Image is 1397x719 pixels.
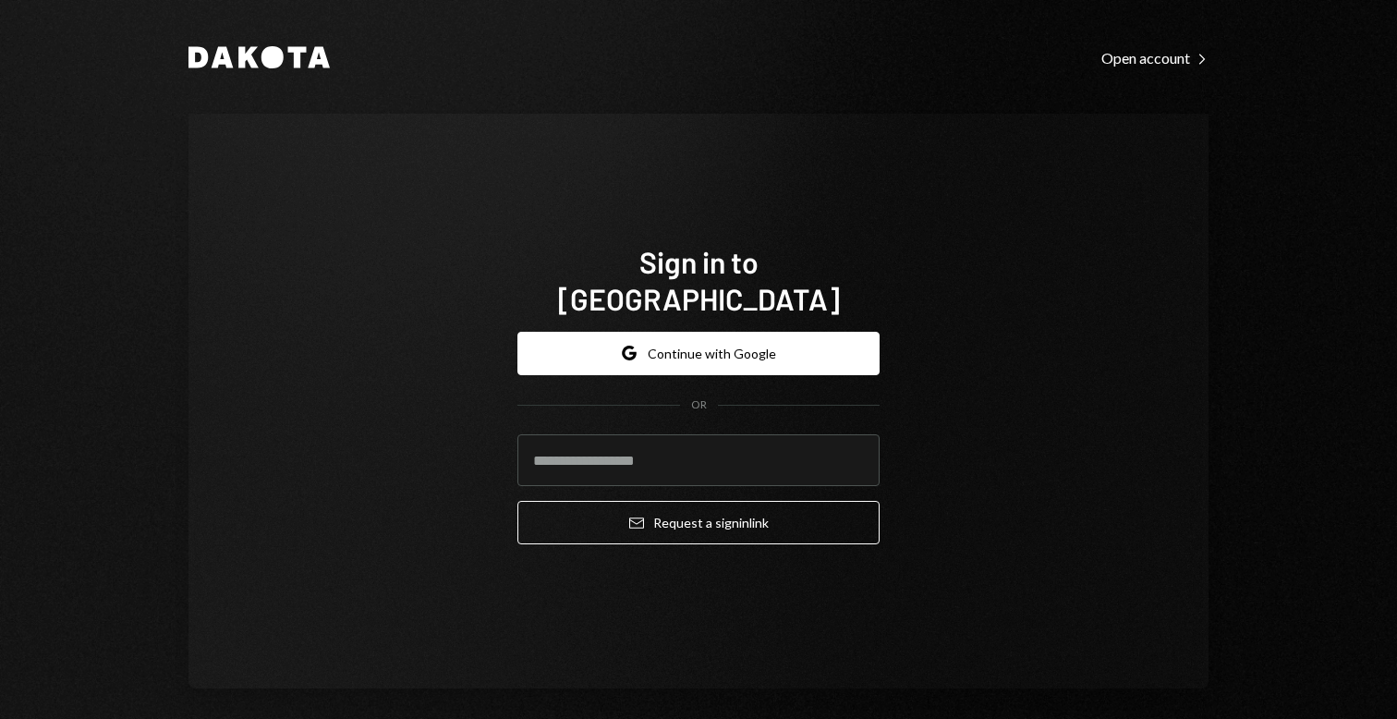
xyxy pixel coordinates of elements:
div: Open account [1101,49,1209,67]
a: Open account [1101,47,1209,67]
div: OR [691,397,707,413]
h1: Sign in to [GEOGRAPHIC_DATA] [517,243,880,317]
button: Continue with Google [517,332,880,375]
button: Request a signinlink [517,501,880,544]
